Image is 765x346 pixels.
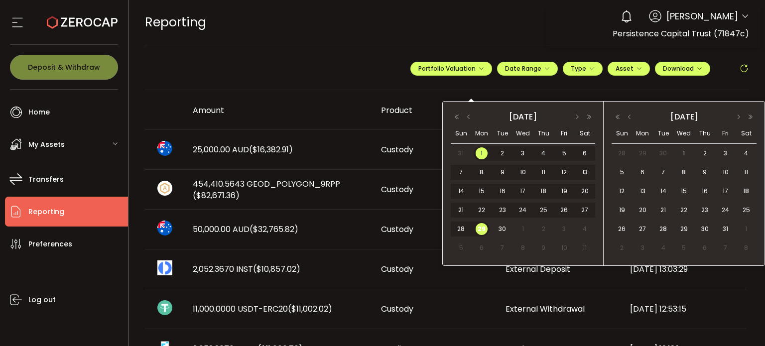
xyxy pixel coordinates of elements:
[537,204,549,216] span: 25
[288,303,332,315] span: ($11,002.02)
[476,242,488,254] span: 6
[533,123,554,144] th: Thu
[28,237,72,251] span: Preferences
[720,166,732,178] span: 10
[455,204,467,216] span: 21
[637,147,648,159] span: 29
[653,123,674,144] th: Tue
[699,147,711,159] span: 2
[575,123,595,144] th: Sat
[249,144,293,155] span: ($16,382.91)
[418,64,484,73] span: Portfolio Valuation
[657,204,669,216] span: 21
[476,147,488,159] span: 1
[558,147,570,159] span: 5
[558,204,570,216] span: 26
[579,242,591,254] span: 11
[185,105,373,116] div: Amount
[381,144,413,155] span: Custody
[554,123,574,144] th: Fri
[537,223,549,235] span: 2
[517,147,529,159] span: 3
[476,166,488,178] span: 8
[455,147,467,159] span: 31
[571,64,595,73] span: Type
[455,242,467,254] span: 5
[193,224,298,235] span: 50,000.00 AUD
[497,62,558,76] button: Date Range
[740,185,752,197] span: 18
[497,223,509,235] span: 30
[616,242,628,254] span: 2
[637,185,648,197] span: 13
[699,166,711,178] span: 9
[616,64,634,73] span: Asset
[157,300,172,315] img: usdt_portfolio.svg
[637,166,648,178] span: 6
[720,223,732,235] span: 31
[506,263,570,275] span: External Deposit
[455,166,467,178] span: 7
[517,185,529,197] span: 17
[740,204,752,216] span: 25
[608,62,650,76] button: Asset
[616,223,628,235] span: 26
[476,185,488,197] span: 15
[616,166,628,178] span: 5
[497,185,509,197] span: 16
[28,105,50,119] span: Home
[381,303,413,315] span: Custody
[497,204,509,216] span: 23
[537,166,549,178] span: 11
[157,181,172,196] img: zuPXiwguUFiBOIQyqLOiXsnnNitlx7q4LCwEbLHADjIpTka+Lip0HH8D0VTrd02z+wEAAAAASUVORK5CYII=
[558,166,570,178] span: 12
[373,105,498,116] div: Product
[678,204,690,216] span: 22
[253,263,300,275] span: ($10,857.02)
[381,184,413,195] span: Custody
[678,223,690,235] span: 29
[678,185,690,197] span: 15
[517,166,529,178] span: 10
[558,242,570,254] span: 10
[616,185,628,197] span: 12
[497,147,509,159] span: 2
[622,263,747,275] div: [DATE] 13:03:29
[476,204,488,216] span: 22
[517,223,529,235] span: 1
[517,204,529,216] span: 24
[678,147,690,159] span: 1
[497,166,509,178] span: 9
[736,123,757,144] th: Sat
[740,147,752,159] span: 4
[579,204,591,216] span: 27
[699,204,711,216] span: 23
[157,141,172,156] img: aud_portfolio.svg
[579,147,591,159] span: 6
[649,238,765,346] iframe: Chat Widget
[579,185,591,197] span: 20
[699,185,711,197] span: 16
[720,204,732,216] span: 24
[10,55,118,80] button: Deposit & Withdraw
[455,185,467,197] span: 14
[740,166,752,178] span: 11
[145,13,206,31] span: Reporting
[476,223,488,235] span: 29
[476,110,570,124] div: [DATE]
[720,185,732,197] span: 17
[28,137,65,152] span: My Assets
[250,224,298,235] span: ($32,765.82)
[694,123,715,144] th: Thu
[381,224,413,235] span: Custody
[657,185,669,197] span: 14
[381,263,413,275] span: Custody
[558,185,570,197] span: 19
[616,147,628,159] span: 28
[193,178,365,201] span: 454,410.5643 GEOD_POLYGON_9RPP
[471,123,492,144] th: Mon
[537,185,549,197] span: 18
[451,123,471,144] th: Sun
[579,166,591,178] span: 13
